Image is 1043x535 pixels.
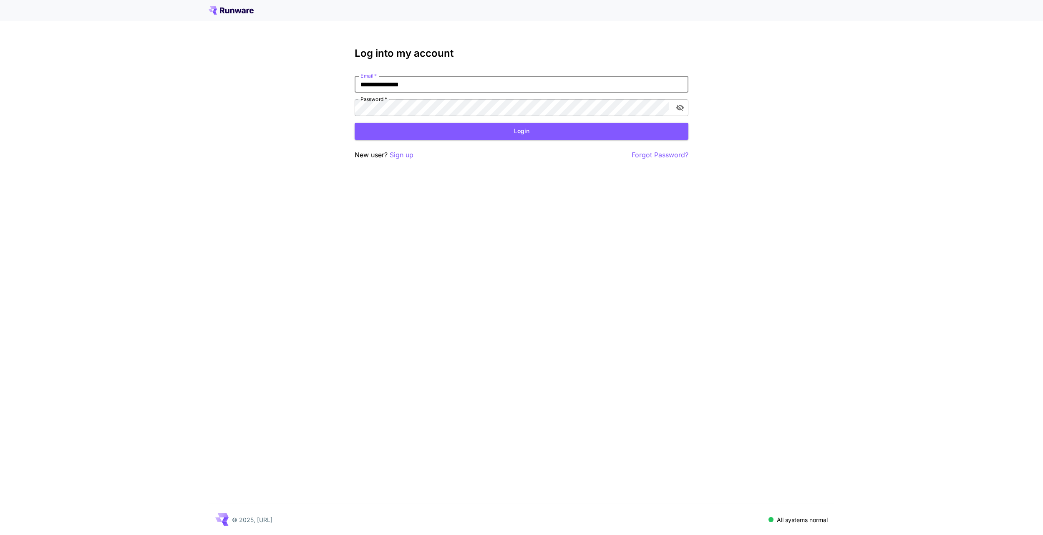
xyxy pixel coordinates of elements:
[777,515,828,524] p: All systems normal
[355,48,688,59] h3: Log into my account
[673,100,688,115] button: toggle password visibility
[632,150,688,160] button: Forgot Password?
[232,515,272,524] p: © 2025, [URL]
[360,96,387,103] label: Password
[355,123,688,140] button: Login
[355,150,413,160] p: New user?
[390,150,413,160] button: Sign up
[360,72,377,79] label: Email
